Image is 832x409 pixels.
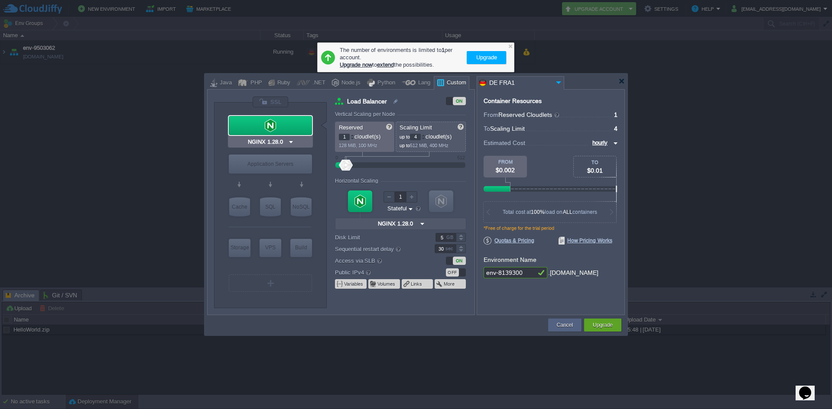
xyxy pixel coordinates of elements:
div: Build [290,239,312,256]
a: Upgrade now [340,61,372,68]
span: Estimated Cost [484,138,525,148]
label: Access via SLB [335,256,423,265]
span: up to [400,143,410,148]
div: 512 [457,155,465,160]
span: 1 [614,111,617,118]
div: .[DOMAIN_NAME] [548,267,598,279]
button: Variables [344,280,364,287]
div: Lang [416,77,430,90]
div: Create New Layer [229,274,312,292]
span: How Pricing Works [559,237,612,245]
label: Sequential restart delay [335,244,423,254]
a: extend [377,61,394,68]
span: $0.002 [496,167,515,174]
label: Public IPv4 [335,267,423,277]
div: Elastic VPS [260,239,281,257]
div: Storage Containers [229,239,250,257]
div: *Free of charge for the trial period [484,225,618,237]
span: Scaling Limit [400,124,432,131]
div: OFF [446,268,459,277]
button: More [444,280,455,287]
span: Quotas & Pricing [484,237,534,245]
div: NoSQL Databases [291,197,312,216]
div: PHP [248,77,262,90]
div: Vertical Scaling per Node [335,111,397,117]
div: sec [445,245,455,253]
span: 512 MiB, 400 MHz [410,143,448,148]
span: 128 MiB, 100 MHz [339,143,377,148]
div: Java [217,77,232,90]
div: Load Balancer [229,116,312,135]
div: Ruby [275,77,290,90]
div: Horizontal Scaling [335,178,380,184]
span: Scaling Limit [490,125,525,132]
button: Upgrade [593,321,613,329]
div: VPS [260,239,281,256]
div: Cache [229,197,250,216]
b: 1 [442,47,445,53]
div: .NET [310,77,325,90]
p: cloudlet(s) [339,131,391,140]
div: Storage [229,239,250,256]
div: Container Resources [484,98,542,104]
span: From [484,111,498,118]
span: Reserved Cloudlets [498,111,560,118]
div: Build Node [290,239,312,257]
div: ON [453,257,466,265]
label: Environment Name [484,256,536,263]
div: FROM [484,159,527,164]
div: 0 [335,155,338,160]
span: $0.01 [587,167,603,174]
button: Upgrade [474,52,500,63]
div: The number of environments is limited to per account. to the possibilities. [340,46,462,69]
div: SQL [260,197,281,216]
button: Cancel [557,321,573,329]
div: GB [446,233,455,242]
p: cloudlet(s) [400,131,463,140]
label: Disk Limit [335,233,423,242]
div: SQL Databases [260,197,281,216]
button: Volumes [377,280,396,287]
div: ON [453,97,466,105]
span: up to [400,134,410,139]
span: 4 [614,125,617,132]
div: Python [375,77,395,90]
iframe: chat widget [796,374,823,400]
div: Node.js [339,77,361,90]
div: Custom [444,77,466,90]
button: Links [411,280,423,287]
span: To [484,125,490,132]
div: TO [574,160,616,165]
div: NoSQL [291,197,312,216]
span: Reserved [339,124,363,131]
div: Application Servers [229,155,312,174]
